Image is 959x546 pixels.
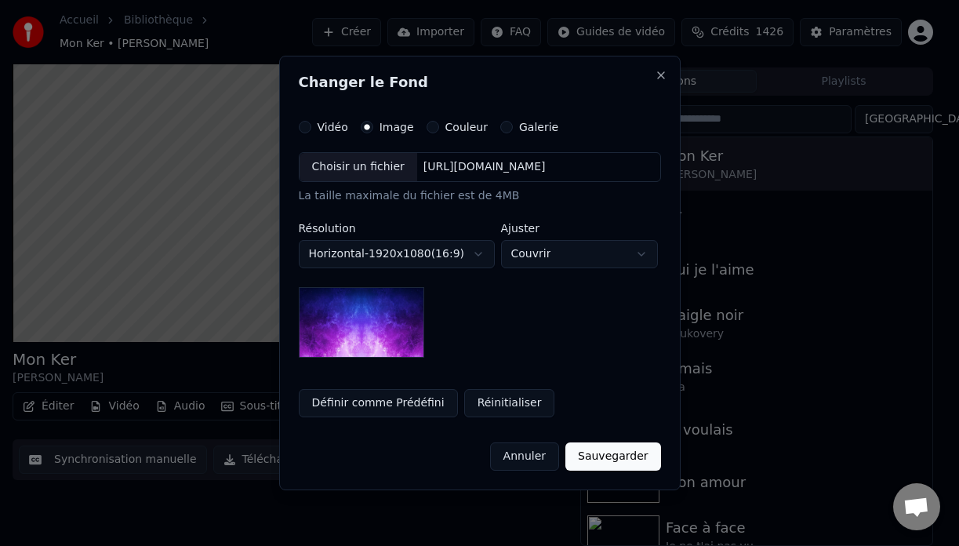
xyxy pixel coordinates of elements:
[318,122,348,133] label: Vidéo
[417,159,552,175] div: [URL][DOMAIN_NAME]
[490,442,559,471] button: Annuler
[380,122,414,133] label: Image
[299,188,661,204] div: La taille maximale du fichier est de 4MB
[445,122,488,133] label: Couleur
[300,153,417,181] div: Choisir un fichier
[464,389,555,417] button: Réinitialiser
[299,75,661,89] h2: Changer le Fond
[299,389,458,417] button: Définir comme Prédéfini
[501,223,658,234] label: Ajuster
[299,223,495,234] label: Résolution
[519,122,558,133] label: Galerie
[565,442,660,471] button: Sauvegarder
